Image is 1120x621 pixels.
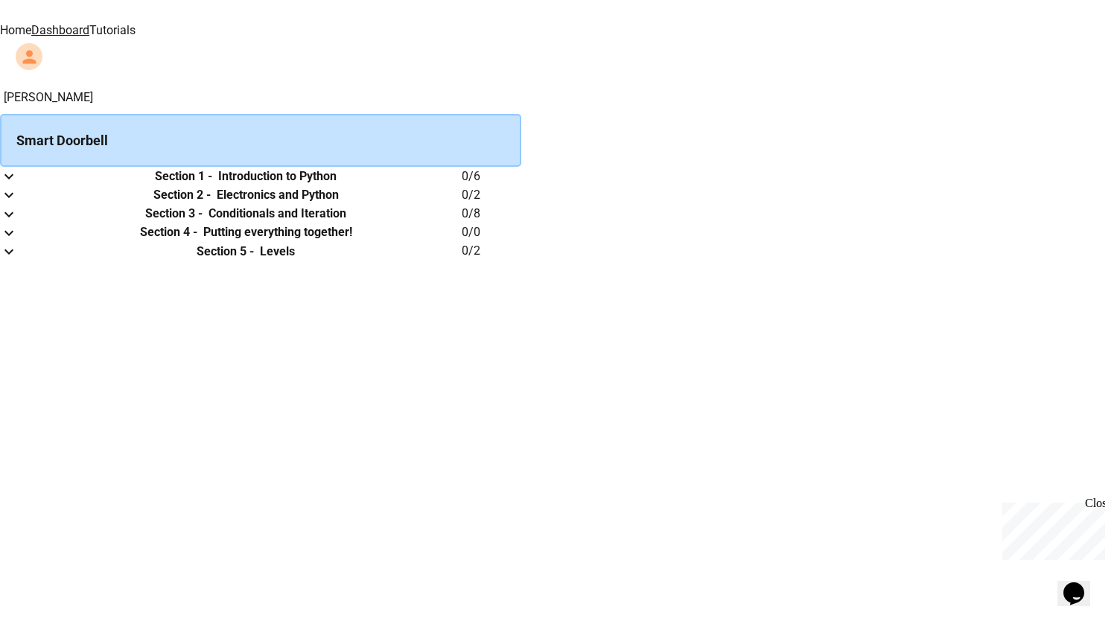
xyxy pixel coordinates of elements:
[89,23,136,37] a: Tutorials
[1057,561,1105,606] iframe: chat widget
[260,243,295,261] h6: Levels
[153,186,211,204] h6: Section 2 -
[209,205,346,223] h6: Conditionals and Iteration
[203,223,352,241] h6: Putting everything together!
[6,6,103,95] div: Chat with us now!Close
[462,168,521,185] h6: 0 / 6
[462,205,521,223] h6: 0 / 8
[462,242,521,260] h6: 0 / 2
[4,89,521,106] h6: [PERSON_NAME]
[197,243,254,261] h6: Section 5 -
[217,186,339,204] h6: Electronics and Python
[218,168,337,185] h6: Introduction to Python
[462,223,521,241] h6: 0 / 0
[155,168,212,185] h6: Section 1 -
[145,205,203,223] h6: Section 3 -
[996,497,1105,560] iframe: chat widget
[462,186,521,204] h6: 0 / 2
[31,23,89,37] a: Dashboard
[140,223,197,241] h6: Section 4 -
